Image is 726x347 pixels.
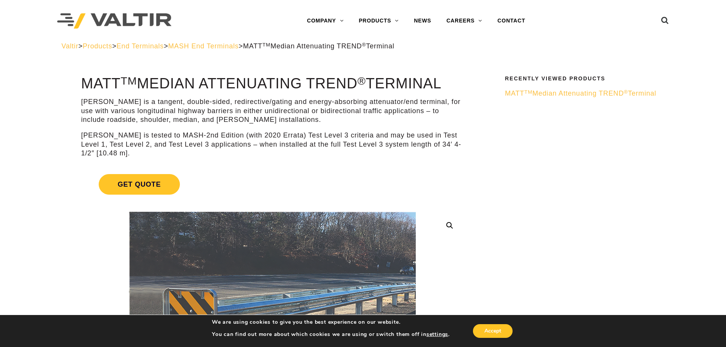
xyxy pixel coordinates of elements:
[406,13,439,29] a: NEWS
[524,89,532,95] sup: TM
[505,90,656,97] span: MATT Median Attenuating TREND Terminal
[490,13,533,29] a: CONTACT
[357,75,366,87] sup: ®
[212,319,450,326] p: We are using cookies to give you the best experience on our website.
[81,98,463,124] p: [PERSON_NAME] is a tangent, double-sided, redirective/gating and energy-absorbing attenuator/end ...
[57,13,171,29] img: Valtir
[263,42,271,48] sup: TM
[243,42,394,50] span: MATT Median Attenuating TREND Terminal
[473,324,513,338] button: Accept
[505,89,660,98] a: MATTTMMedian Attenuating TREND®Terminal
[99,174,180,195] span: Get Quote
[624,89,628,95] sup: ®
[117,42,164,50] a: End Terminals
[351,13,406,29] a: PRODUCTS
[505,76,660,82] h2: Recently Viewed Products
[81,76,463,92] h1: MATT Median Attenuating TREND Terminal
[439,13,490,29] a: CAREERS
[212,331,450,338] p: You can find out more about which cookies we are using or switch them off in .
[362,42,366,48] sup: ®
[61,42,665,51] div: > > > >
[61,42,78,50] a: Valtir
[83,42,112,50] a: Products
[426,331,448,338] button: settings
[81,165,463,204] a: Get Quote
[121,75,137,87] sup: TM
[299,13,351,29] a: COMPANY
[168,42,239,50] a: MASH End Terminals
[81,131,463,158] p: [PERSON_NAME] is tested to MASH-2nd Edition (with 2020 Errata) Test Level 3 criteria and may be u...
